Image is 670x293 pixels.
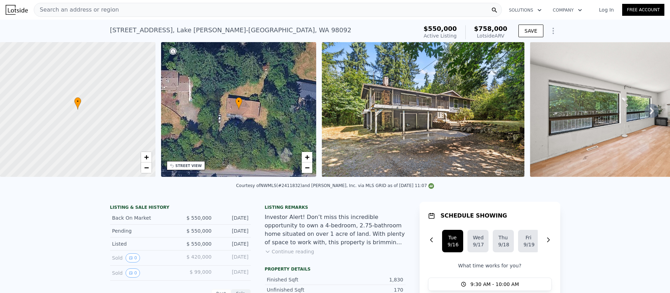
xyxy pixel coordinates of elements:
div: STREET VIEW [176,163,202,168]
div: [DATE] [217,214,249,221]
span: Search an address or region [34,6,119,14]
div: Lotside ARV [474,32,508,39]
button: View historical data [126,268,140,278]
span: $ 550,000 [186,228,211,234]
div: Tue [448,234,458,241]
div: Pending [112,227,175,234]
button: Company [547,4,588,16]
div: [DATE] [217,268,249,278]
span: $ 99,000 [190,269,211,275]
div: 9/17 [473,241,483,248]
div: 9/16 [448,241,458,248]
div: [DATE] [217,227,249,234]
div: Sold [112,253,175,262]
div: [DATE] [217,253,249,262]
span: $550,000 [423,25,457,32]
img: Lotside [6,5,28,15]
div: Finished Sqft [267,276,335,283]
div: 9/18 [498,241,508,248]
a: Free Account [622,4,664,16]
span: 9:30 AM - 10:00 AM [471,281,519,288]
button: Tue9/16 [442,230,463,252]
button: Continue reading [265,248,314,255]
a: Zoom in [141,152,152,162]
p: What time works for you? [428,262,552,269]
img: Sale: 167233630 Parcel: 98530703 [322,42,524,177]
div: Fri [524,234,534,241]
a: Zoom out [141,162,152,173]
button: Solutions [503,4,547,16]
span: $ 420,000 [186,254,211,260]
span: − [305,163,310,172]
div: • [74,97,81,109]
span: + [305,153,310,161]
button: View historical data [126,253,140,262]
a: Zoom in [302,152,312,162]
span: Active Listing [424,33,457,39]
span: − [144,163,148,172]
h1: SCHEDULE SHOWING [441,212,507,220]
button: Fri9/19 [518,230,539,252]
div: Listing remarks [265,205,406,210]
span: • [235,98,242,105]
span: $758,000 [474,25,508,32]
div: [DATE] [217,240,249,247]
div: LISTING & SALE HISTORY [110,205,251,212]
a: Zoom out [302,162,312,173]
img: NWMLS Logo [428,183,434,189]
button: Wed9/17 [467,230,489,252]
span: $ 550,000 [186,241,211,247]
button: Thu9/18 [493,230,514,252]
div: Property details [265,266,406,272]
div: Investor Alert! Don’t miss this incredible opportunity to own a 4-bedroom, 2.75-bathroom home sit... [265,213,406,247]
div: Courtesy of NWMLS (#2411832) and [PERSON_NAME], Inc. via MLS GRID as of [DATE] 11:07 [236,183,434,188]
span: + [144,153,148,161]
div: [STREET_ADDRESS] , Lake [PERSON_NAME]-[GEOGRAPHIC_DATA] , WA 98092 [110,25,351,35]
button: 9:30 AM - 10:00 AM [428,278,552,291]
button: SAVE [518,25,543,37]
div: 1,830 [335,276,403,283]
span: • [74,98,81,105]
div: 9/19 [524,241,534,248]
span: $ 550,000 [186,215,211,221]
div: Wed [473,234,483,241]
div: Back On Market [112,214,175,221]
button: Show Options [546,24,560,38]
div: Thu [498,234,508,241]
div: • [235,97,242,109]
div: Sold [112,268,175,278]
div: Listed [112,240,175,247]
a: Log In [591,6,622,13]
